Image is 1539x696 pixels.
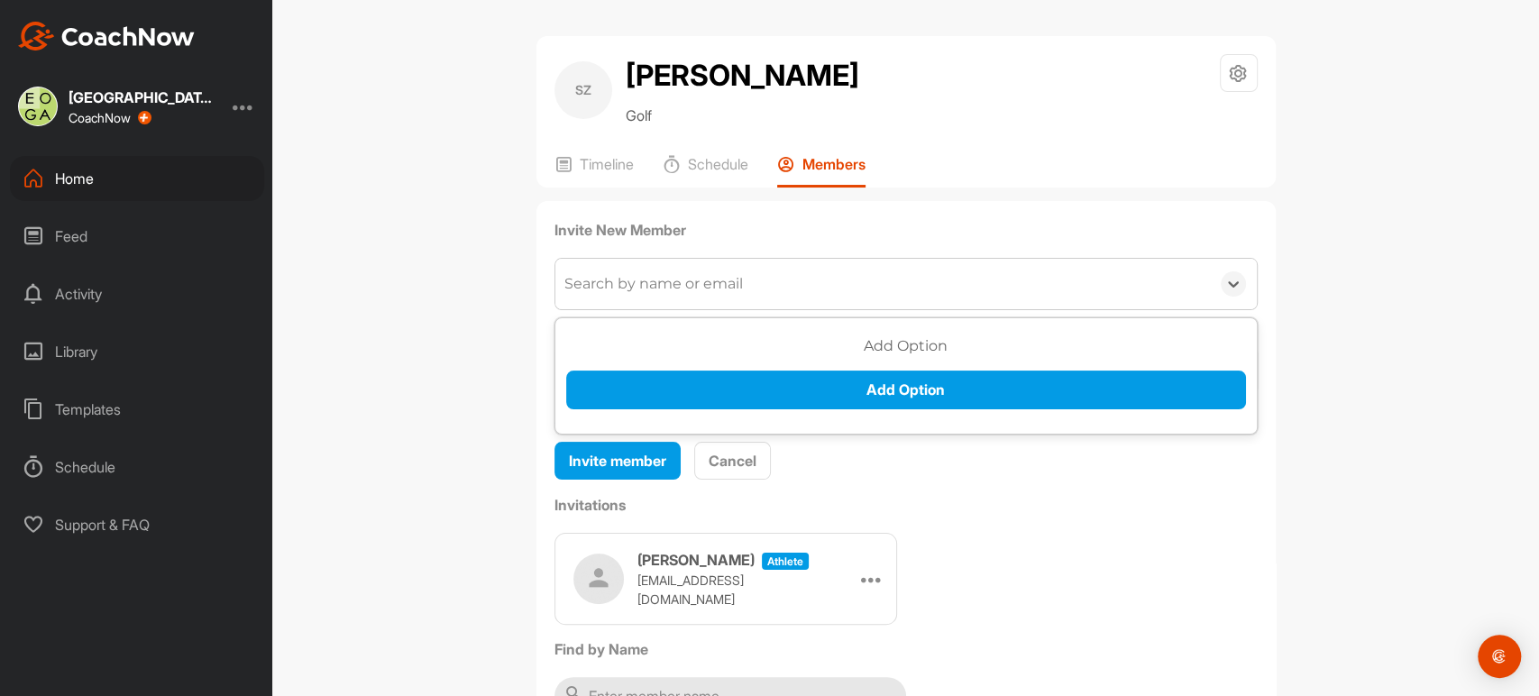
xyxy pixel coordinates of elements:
p: Members [802,155,866,173]
div: Open Intercom Messenger [1478,635,1521,678]
div: Home [10,156,264,201]
div: SZ [554,61,612,119]
button: Add Option [566,371,1246,409]
span: Cancel [709,452,756,470]
div: CoachNow [69,111,151,125]
img: CoachNow [18,22,195,50]
div: Activity [10,271,264,316]
h3: [PERSON_NAME] [637,549,755,571]
button: Invite member [554,442,681,481]
h3: Add Option [566,335,1246,357]
span: Invite member [569,452,666,470]
img: user [573,554,624,604]
label: Find by Name [554,638,1258,660]
button: Cancel [694,442,771,481]
span: athlete [762,553,809,570]
label: Invite New Member [554,219,1258,241]
div: [GEOGRAPHIC_DATA] [69,90,213,105]
p: Schedule [688,155,748,173]
h2: [PERSON_NAME] [626,54,859,97]
div: Search by name or email [564,273,743,295]
div: Schedule [10,444,264,490]
p: Timeline [580,155,634,173]
label: Invitations [554,494,1258,516]
p: Golf [626,105,859,126]
div: Feed [10,214,264,259]
img: square_f525d032383ae438c3449c8ebeccd77f.jpg [18,87,58,126]
div: Library [10,329,264,374]
p: [EMAIL_ADDRESS][DOMAIN_NAME] [637,571,818,609]
div: Support & FAQ [10,502,264,547]
div: Templates [10,387,264,432]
